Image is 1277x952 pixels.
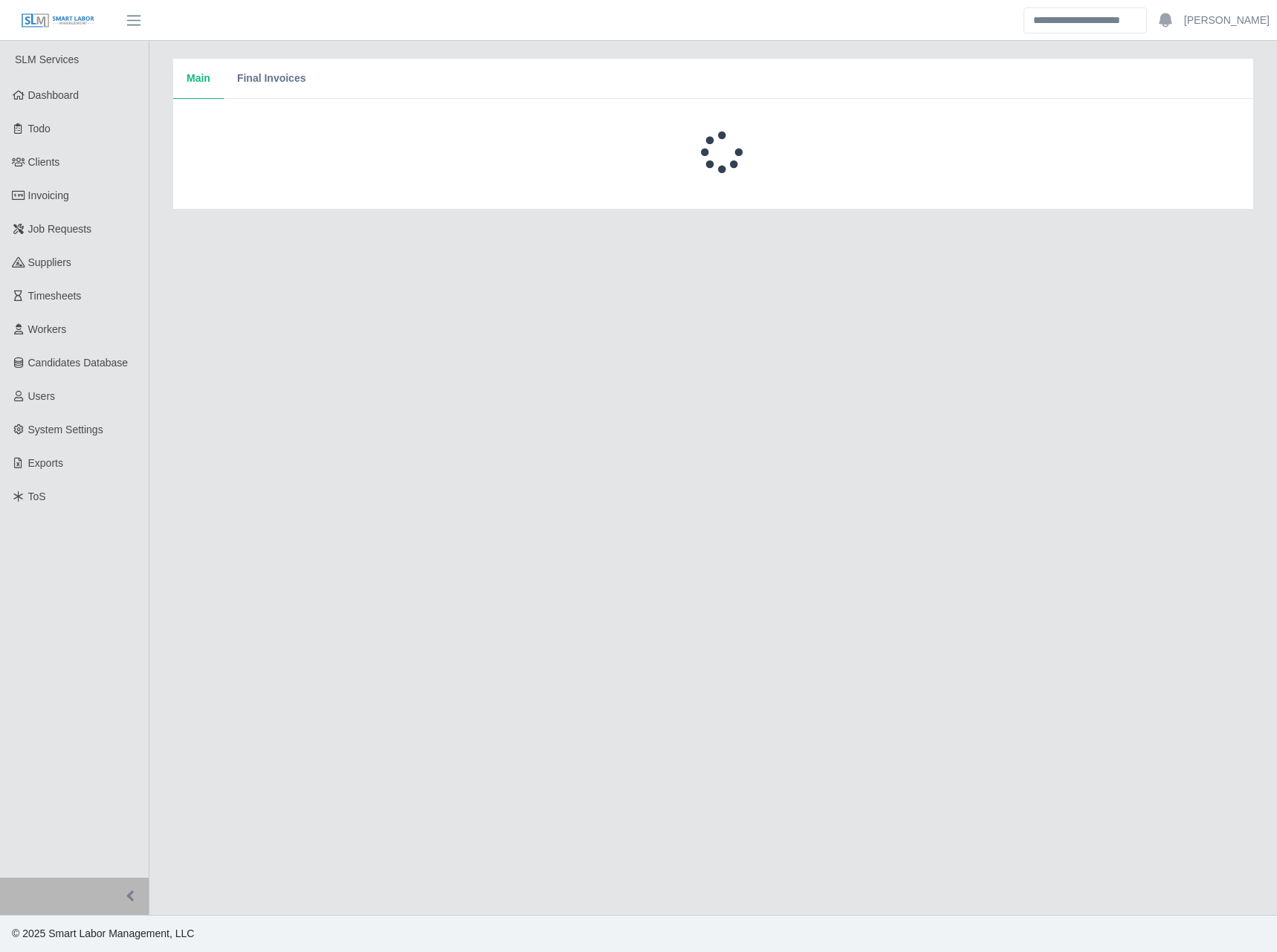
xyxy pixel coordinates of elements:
span: ToS [28,490,46,502]
span: Clients [28,156,60,168]
span: Invoicing [28,190,69,201]
span: Candidates Database [28,357,129,369]
span: Users [28,390,56,402]
button: Final Invoices [224,59,320,99]
span: Exports [28,457,63,469]
span: System Settings [28,424,103,435]
span: Timesheets [28,290,82,302]
button: Main [173,59,224,99]
span: Job Requests [28,223,92,235]
span: Workers [28,323,67,335]
img: SLM Logo [21,13,95,29]
input: Search [1024,7,1147,33]
span: Suppliers [28,256,71,268]
span: SLM Services [15,54,79,65]
span: Dashboard [28,89,80,101]
a: [PERSON_NAME] [1184,13,1270,28]
span: Todo [28,123,51,135]
span: © 2025 Smart Labor Management, LLC [12,927,194,939]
